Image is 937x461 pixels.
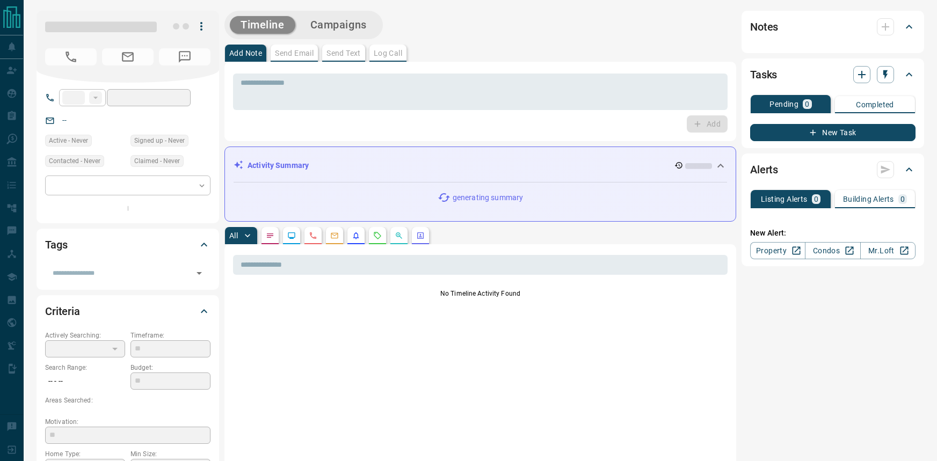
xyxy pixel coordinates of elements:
svg: Lead Browsing Activity [287,231,296,240]
svg: Calls [309,231,317,240]
p: 0 [805,100,809,108]
p: Min Size: [130,449,210,459]
h2: Criteria [45,303,80,320]
div: Tasks [750,62,916,87]
svg: Agent Actions [416,231,425,240]
p: Home Type: [45,449,125,459]
a: -- [62,116,67,125]
h2: Tags [45,236,67,253]
p: Budget: [130,363,210,372]
p: All [229,232,238,239]
div: Criteria [45,298,210,324]
p: No Timeline Activity Found [233,289,728,298]
a: Mr.Loft [860,242,916,259]
p: Building Alerts [843,195,894,203]
p: Motivation: [45,417,210,427]
span: Active - Never [49,135,88,146]
div: Notes [750,14,916,40]
svg: Emails [330,231,339,240]
button: Timeline [230,16,295,34]
a: Condos [805,242,860,259]
h2: Tasks [750,66,777,83]
div: Activity Summary [234,156,727,175]
a: Property [750,242,805,259]
span: No Email [102,48,154,65]
div: Alerts [750,157,916,182]
p: generating summary [453,192,523,203]
p: Activity Summary [248,160,309,171]
span: No Number [159,48,210,65]
span: No Number [45,48,97,65]
p: Search Range: [45,363,125,372]
p: 0 [900,195,905,203]
p: Add Note [229,49,262,57]
svg: Listing Alerts [352,231,360,240]
h2: Alerts [750,161,778,178]
div: Tags [45,232,210,258]
span: Signed up - Never [134,135,185,146]
h2: Notes [750,18,778,35]
svg: Requests [373,231,382,240]
span: Claimed - Never [134,156,180,166]
p: Listing Alerts [761,195,808,203]
svg: Opportunities [395,231,403,240]
p: Areas Searched: [45,396,210,405]
button: New Task [750,124,916,141]
p: -- - -- [45,372,125,390]
button: Open [192,266,207,281]
span: Contacted - Never [49,156,100,166]
p: Completed [856,101,894,108]
button: Campaigns [300,16,377,34]
p: Timeframe: [130,331,210,340]
p: Pending [769,100,798,108]
p: 0 [814,195,818,203]
svg: Notes [266,231,274,240]
p: New Alert: [750,228,916,239]
p: Actively Searching: [45,331,125,340]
